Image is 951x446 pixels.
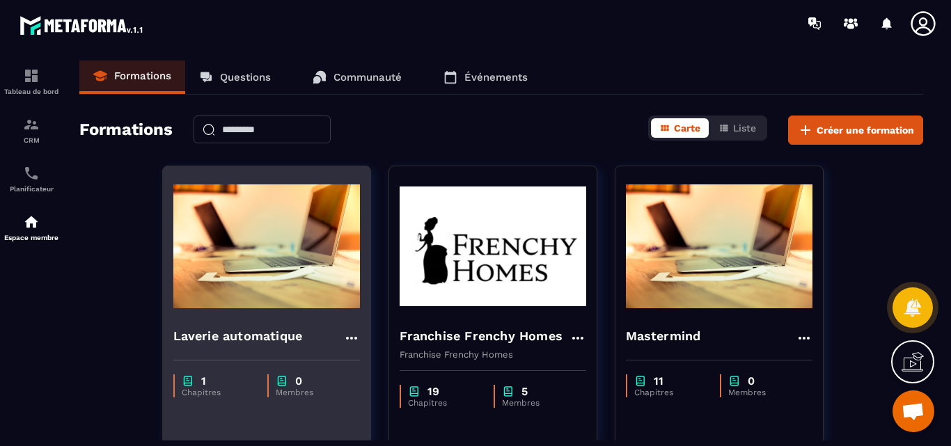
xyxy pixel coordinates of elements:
img: formation-background [400,177,586,316]
p: Planificateur [3,185,59,193]
span: Liste [733,122,756,134]
img: chapter [276,374,288,388]
a: schedulerschedulerPlanificateur [3,154,59,203]
a: Communauté [299,61,416,94]
a: formationformationCRM [3,106,59,154]
a: Questions [185,61,285,94]
p: Chapitres [634,388,706,397]
h2: Formations [79,116,173,145]
p: Événements [464,71,528,83]
div: Ouvrir le chat [893,390,934,432]
img: formation-background [173,177,360,316]
img: formation-background [626,177,812,316]
img: automations [23,214,40,230]
button: Carte [651,118,709,138]
img: chapter [182,374,194,388]
p: 0 [295,374,302,388]
img: chapter [408,385,421,398]
img: chapter [502,385,514,398]
h4: Laverie automatique [173,326,303,346]
img: formation [23,67,40,84]
a: Événements [430,61,542,94]
p: CRM [3,136,59,144]
p: Communauté [333,71,402,83]
p: Membres [276,388,346,397]
h4: Mastermind [626,326,701,346]
a: formationformationTableau de bord [3,57,59,106]
a: automationsautomationsEspace membre [3,203,59,252]
p: Espace membre [3,234,59,241]
p: Formations [114,70,171,82]
p: 11 [654,374,663,388]
p: Tableau de bord [3,88,59,95]
a: Formations [79,61,185,94]
p: Membres [502,398,572,408]
button: Liste [710,118,764,138]
img: scheduler [23,165,40,182]
p: 1 [201,374,206,388]
img: logo [19,13,145,38]
p: Questions [220,71,271,83]
img: chapter [634,374,647,388]
img: chapter [728,374,741,388]
span: Créer une formation [817,123,914,137]
p: Franchise Frenchy Homes [400,349,586,360]
button: Créer une formation [788,116,923,145]
p: Chapitres [182,388,253,397]
p: Chapitres [408,398,480,408]
p: Membres [728,388,799,397]
h4: Franchise Frenchy Homes [400,326,563,346]
span: Carte [674,122,700,134]
img: formation [23,116,40,133]
p: 0 [748,374,755,388]
p: 5 [521,385,528,398]
p: 19 [427,385,439,398]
